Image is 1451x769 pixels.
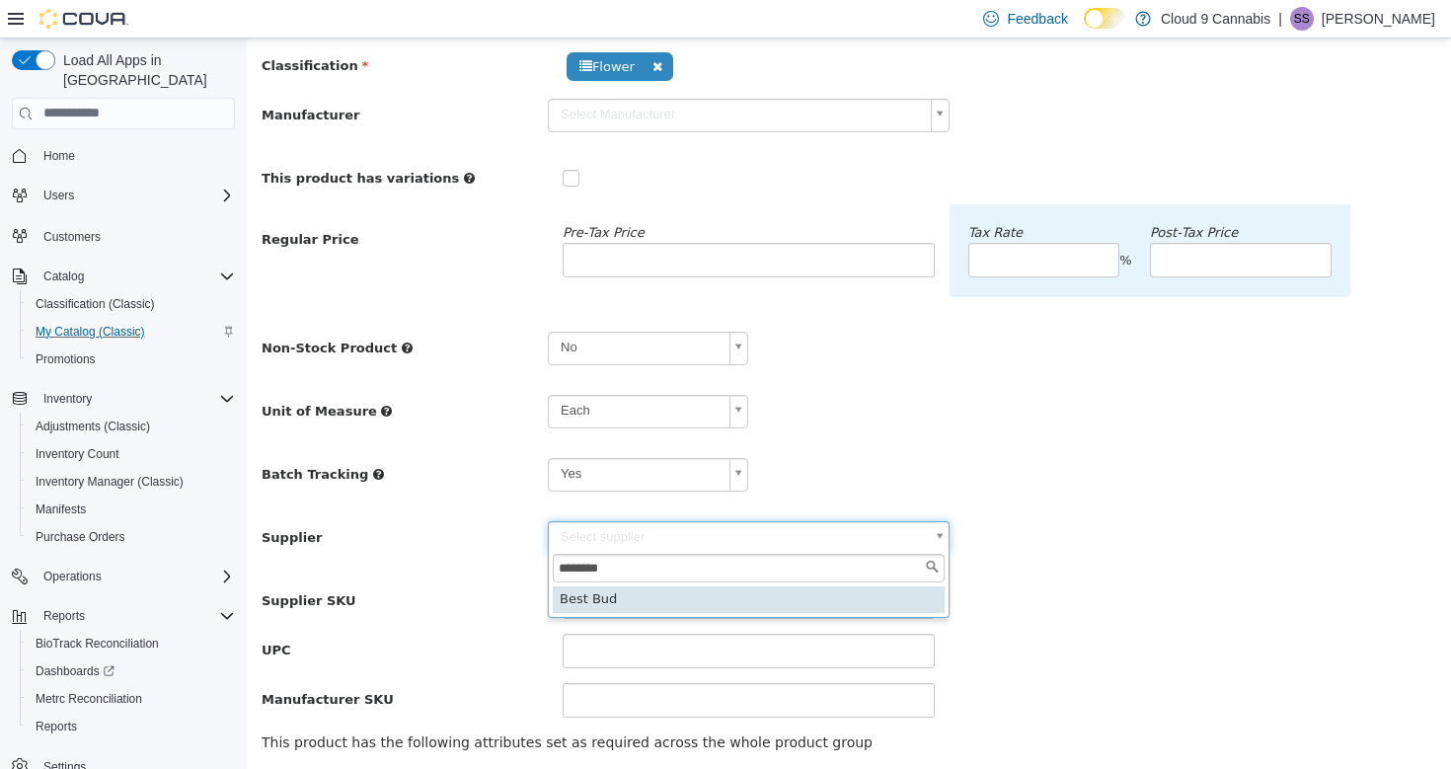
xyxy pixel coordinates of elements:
[306,551,698,577] div: Best Bud
[28,320,153,344] a: My Catalog (Classic)
[28,442,127,466] a: Inventory Count
[20,468,243,496] button: Inventory Manager (Classic)
[28,525,133,549] a: Purchase Orders
[36,663,115,679] span: Dashboards
[28,525,235,549] span: Purchase Orders
[20,496,243,523] button: Manifests
[36,419,150,434] span: Adjustments (Classic)
[1161,7,1270,31] p: Cloud 9 Cannabis
[36,225,109,249] a: Customers
[20,630,243,657] button: BioTrack Reconciliation
[4,182,243,209] button: Users
[36,184,235,207] span: Users
[20,685,243,713] button: Metrc Reconciliation
[20,657,243,685] a: Dashboards
[36,223,235,248] span: Customers
[4,263,243,290] button: Catalog
[4,602,243,630] button: Reports
[4,221,243,250] button: Customers
[36,719,77,734] span: Reports
[1322,7,1435,31] p: [PERSON_NAME]
[20,413,243,440] button: Adjustments (Classic)
[20,318,243,346] button: My Catalog (Classic)
[28,498,94,521] a: Manifests
[20,290,243,318] button: Classification (Classic)
[36,501,86,517] span: Manifests
[20,346,243,373] button: Promotions
[43,608,85,624] span: Reports
[36,565,235,588] span: Operations
[28,687,150,711] a: Metrc Reconciliation
[20,523,243,551] button: Purchase Orders
[1007,9,1067,29] span: Feedback
[28,715,85,738] a: Reports
[36,351,96,367] span: Promotions
[43,188,74,203] span: Users
[36,604,93,628] button: Reports
[4,385,243,413] button: Inventory
[4,141,243,170] button: Home
[1278,7,1282,31] p: |
[28,347,104,371] a: Promotions
[28,442,235,466] span: Inventory Count
[28,415,158,438] a: Adjustments (Classic)
[28,470,235,494] span: Inventory Manager (Classic)
[36,324,145,340] span: My Catalog (Classic)
[36,604,235,628] span: Reports
[28,632,235,655] span: BioTrack Reconciliation
[20,440,243,468] button: Inventory Count
[1084,8,1125,29] input: Dark Mode
[28,715,235,738] span: Reports
[43,569,102,584] span: Operations
[36,474,184,490] span: Inventory Manager (Classic)
[36,143,235,168] span: Home
[28,347,235,371] span: Promotions
[36,265,235,288] span: Catalog
[28,292,235,316] span: Classification (Classic)
[28,292,163,316] a: Classification (Classic)
[1294,7,1310,31] span: SS
[36,636,159,652] span: BioTrack Reconciliation
[28,415,235,438] span: Adjustments (Classic)
[36,184,82,207] button: Users
[36,529,125,545] span: Purchase Orders
[28,320,235,344] span: My Catalog (Classic)
[36,296,155,312] span: Classification (Classic)
[1084,29,1085,30] span: Dark Mode
[36,387,235,411] span: Inventory
[36,144,83,168] a: Home
[43,391,92,407] span: Inventory
[55,50,235,90] span: Load All Apps in [GEOGRAPHIC_DATA]
[28,659,122,683] a: Dashboards
[28,632,167,655] a: BioTrack Reconciliation
[1290,7,1314,31] div: Sarbjot Singh
[43,148,75,164] span: Home
[43,269,84,284] span: Catalog
[43,229,101,245] span: Customers
[20,713,243,740] button: Reports
[28,687,235,711] span: Metrc Reconciliation
[39,9,128,29] img: Cova
[36,446,119,462] span: Inventory Count
[28,659,235,683] span: Dashboards
[36,565,110,588] button: Operations
[28,470,191,494] a: Inventory Manager (Classic)
[36,691,142,707] span: Metrc Reconciliation
[36,387,100,411] button: Inventory
[4,563,243,590] button: Operations
[28,498,235,521] span: Manifests
[36,265,92,288] button: Catalog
